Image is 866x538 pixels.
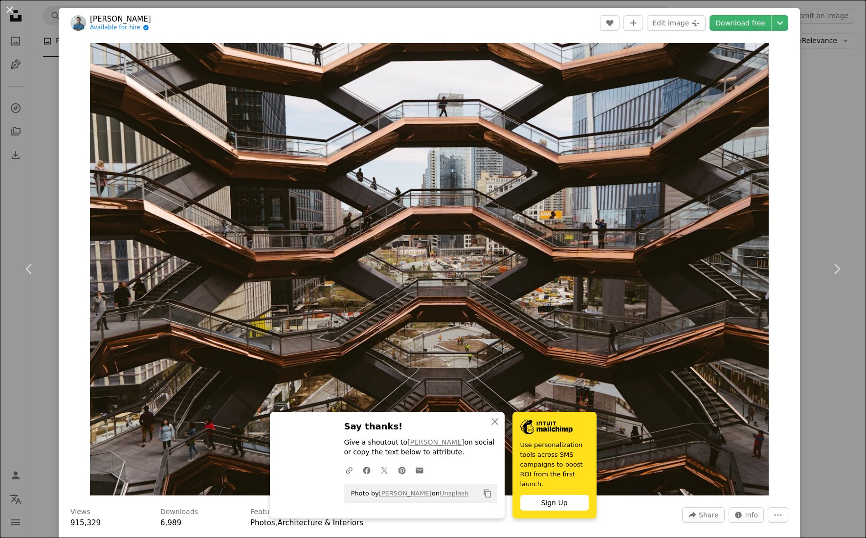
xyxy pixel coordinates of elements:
[745,508,758,522] span: Info
[520,440,589,489] span: Use personalization tools across SMS campaigns to boost ROI from the first launch.
[90,43,769,495] button: Zoom in on this image
[479,485,496,502] button: Copy to clipboard
[275,518,278,527] span: ,
[729,507,764,523] button: Stats about this image
[160,507,198,517] h3: Downloads
[520,495,589,511] div: Sign Up
[70,15,86,31] img: Go to MJ Tangonan's profile
[807,222,866,316] a: Next
[344,420,497,434] h3: Say thanks!
[520,420,573,434] img: file-1690386555781-336d1949dad1image
[682,507,724,523] button: Share this image
[407,438,464,446] a: [PERSON_NAME]
[277,518,363,527] a: Architecture & Interiors
[379,490,432,497] a: [PERSON_NAME]
[70,518,101,527] span: 915,329
[160,518,181,527] span: 6,989
[623,15,643,31] button: Add to Collection
[768,507,788,523] button: More Actions
[346,486,469,501] span: Photo by on
[600,15,620,31] button: Like
[250,518,275,527] a: Photos
[512,412,597,518] a: Use personalization tools across SMS campaigns to boost ROI from the first launch.Sign Up
[70,507,90,517] h3: Views
[772,15,788,31] button: Choose download size
[90,24,151,32] a: Available for hire
[440,490,468,497] a: Unsplash
[250,507,289,517] h3: Featured in
[411,460,428,480] a: Share over email
[393,460,411,480] a: Share on Pinterest
[647,15,706,31] button: Edit image
[344,438,497,457] p: Give a shoutout to on social or copy the text below to attribute.
[376,460,393,480] a: Share on Twitter
[710,15,771,31] a: Download free
[90,14,151,24] a: [PERSON_NAME]
[699,508,718,522] span: Share
[90,43,769,495] img: architectural photography of black bridge
[358,460,376,480] a: Share on Facebook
